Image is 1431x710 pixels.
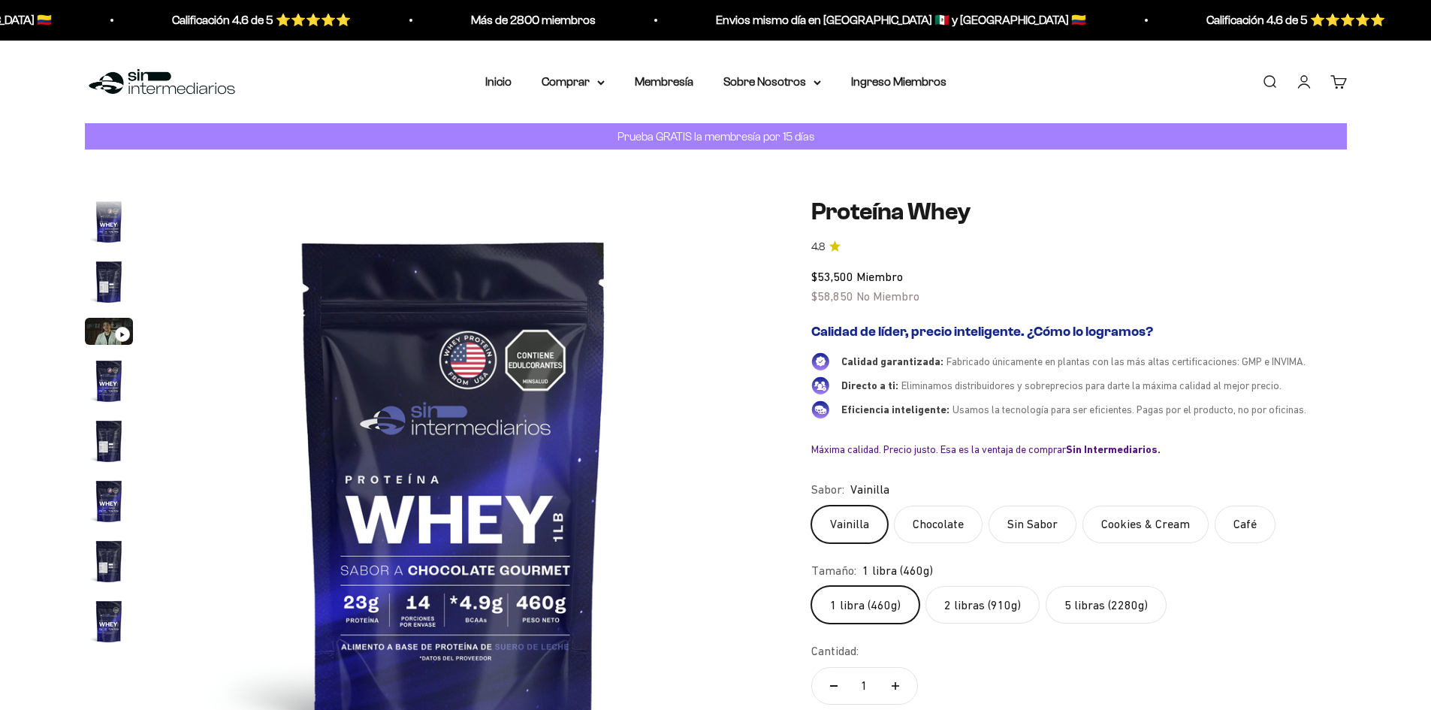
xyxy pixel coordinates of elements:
span: Eliminamos distribuidores y sobreprecios para darte la máxima calidad al mejor precio. [901,379,1282,391]
label: Cantidad: [811,642,859,661]
span: No Miembro [856,289,919,303]
button: Ir al artículo 1 [85,198,133,250]
p: Prueba GRATIS la membresía por 15 días [614,127,818,146]
h2: Calidad de líder, precio inteligente. ¿Cómo lo logramos? [811,324,1347,340]
span: Fabricado únicamente en plantas con las más altas certificaciones: GMP e INVIMA. [946,355,1306,367]
img: Proteína Whey [85,537,133,585]
button: Ir al artículo 7 [85,537,133,590]
button: Ir al artículo 8 [85,597,133,650]
img: Proteína Whey [85,477,133,525]
button: Ir al artículo 5 [85,417,133,470]
span: Calidad garantizada: [841,355,943,367]
span: Directo a ti: [841,379,898,391]
span: Vainilla [850,480,889,500]
img: Proteína Whey [85,357,133,405]
button: Aumentar cantidad [874,668,917,704]
img: Proteína Whey [85,417,133,465]
span: Usamos la tecnología para ser eficientes. Pagas por el producto, no por oficinas. [952,403,1306,415]
a: 4.84.8 de 5.0 estrellas [811,239,1347,255]
span: $53,500 [811,270,853,283]
legend: Tamaño: [811,561,856,581]
a: Membresía [635,75,693,88]
p: Más de 2800 miembros [463,11,588,30]
button: Ir al artículo 3 [85,318,133,349]
legend: Sabor: [811,480,844,500]
a: Inicio [485,75,512,88]
img: Proteína Whey [85,198,133,246]
p: Envios mismo día en [GEOGRAPHIC_DATA] 🇲🇽 y [GEOGRAPHIC_DATA] 🇨🇴 [708,11,1079,30]
div: Máxima calidad. Precio justo. Esa es la ventaja de comprar [811,443,1347,456]
img: Proteína Whey [85,258,133,306]
img: Directo a ti [811,376,829,394]
span: 4.8 [811,239,825,255]
img: Proteína Whey [85,597,133,645]
p: Calificación 4.6 de 5 ⭐️⭐️⭐️⭐️⭐️ [1199,11,1378,30]
span: Eficiencia inteligente: [841,403,949,415]
img: Calidad garantizada [811,352,829,370]
span: Miembro [856,270,903,283]
img: Eficiencia inteligente [811,400,829,418]
button: Reducir cantidad [812,668,856,704]
b: Sin Intermediarios. [1066,443,1161,455]
a: Ingreso Miembros [851,75,946,88]
button: Ir al artículo 6 [85,477,133,530]
span: $58,850 [811,289,853,303]
p: Calificación 4.6 de 5 ⭐️⭐️⭐️⭐️⭐️ [165,11,343,30]
h1: Proteína Whey [811,198,1347,226]
span: 1 libra (460g) [862,561,933,581]
summary: Sobre Nosotros [723,72,821,92]
button: Ir al artículo 4 [85,357,133,409]
summary: Comprar [542,72,605,92]
button: Ir al artículo 2 [85,258,133,310]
